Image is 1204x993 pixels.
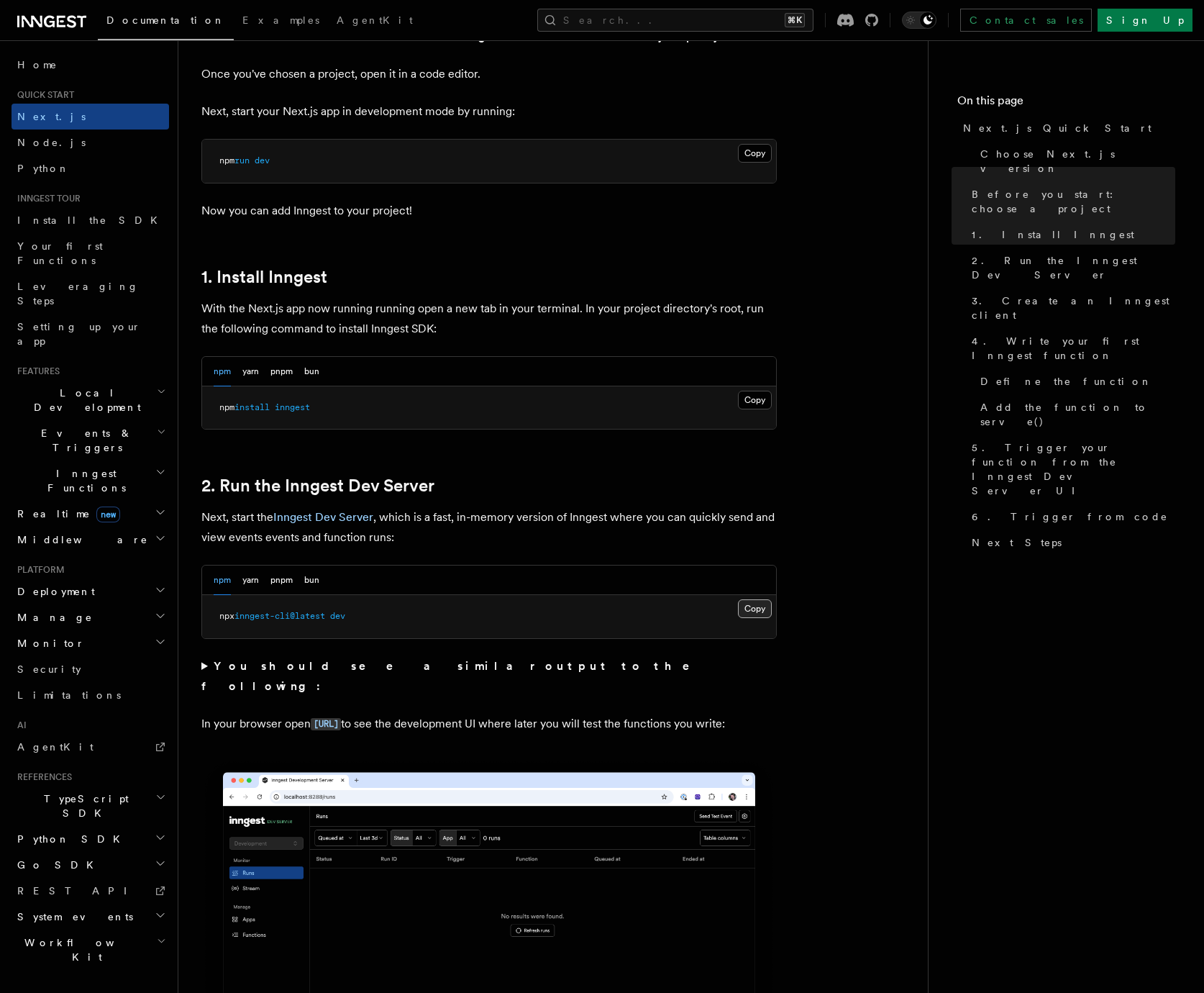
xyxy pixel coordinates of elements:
span: npm [219,402,234,412]
a: 2. Run the Inngest Dev Server [966,248,1175,288]
a: Your first Functions [12,233,169,273]
a: Next.js Quick Start [957,115,1175,141]
span: Define the function [980,374,1152,389]
span: Security [17,663,81,675]
span: Manage [12,610,93,625]
span: Leveraging Steps [17,281,139,307]
button: Copy [738,144,772,163]
span: Next.js Quick Start [963,121,1151,135]
a: 5. Trigger your function from the Inngest Dev Server UI [966,435,1175,504]
span: Events & Triggers [12,426,157,455]
span: Python SDK [12,832,129,846]
span: Features [12,366,60,377]
span: Python [17,163,70,174]
span: Choose Next.js version [980,147,1175,176]
span: Next.js [17,111,86,122]
span: inngest-cli@latest [234,611,325,621]
span: install [234,402,270,412]
button: bun [304,357,319,386]
button: Search...⌘K [537,9,813,32]
span: Setting up your app [17,321,141,347]
span: AI [12,720,27,731]
button: Monitor [12,630,169,656]
a: Limitations [12,682,169,708]
span: Inngest Functions [12,466,155,495]
button: npm [214,357,231,386]
button: TypeScript SDK [12,786,169,826]
a: Before you start: choose a project [966,181,1175,222]
a: 1. Install Inngest [966,222,1175,248]
span: dev [330,611,345,621]
span: Home [17,58,58,72]
strong: You should see a similar output to the following: [201,659,710,693]
a: 1. Install Inngest [201,267,327,287]
p: Next, start the , which is a fast, in-memory version of Inngest where you can quickly send and vi... [201,507,777,548]
a: Python [12,155,169,181]
span: inngest [275,402,310,412]
a: Contact sales [960,9,1092,32]
button: Middleware [12,527,169,553]
span: Add the function to serve() [980,400,1175,429]
p: Next, start your Next.js app in development mode by running: [201,101,777,122]
p: Once you've chosen a project, open it in a code editor. [201,64,777,84]
span: 1. Install Inngest [972,227,1134,242]
span: new [96,507,120,522]
a: 6. Trigger from code [966,504,1175,530]
button: pnpm [270,566,293,595]
a: 4. Write your first Inngest function [966,328,1175,368]
p: With the Next.js app now running running open a new tab in your terminal. In your project directo... [201,299,777,339]
button: yarn [242,357,259,386]
button: Copy [738,599,772,618]
a: REST API [12,878,169,904]
button: bun [304,566,319,595]
span: npm [219,155,234,165]
a: Security [12,656,169,682]
span: REST API [17,885,140,897]
span: dev [255,155,270,165]
a: Add the function to serve() [975,394,1175,435]
button: Manage [12,604,169,630]
span: Install the SDK [17,214,166,226]
button: System events [12,904,169,930]
a: Examples [234,4,328,39]
h4: On this page [957,92,1175,115]
span: Documentation [106,14,225,26]
span: AgentKit [17,741,94,753]
button: Go SDK [12,852,169,878]
span: run [234,155,250,165]
a: Setting up your app [12,314,169,354]
button: yarn [242,566,259,595]
span: Node.js [17,137,86,148]
kbd: ⌘K [785,13,805,27]
span: 2. Run the Inngest Dev Server [972,253,1175,282]
a: Sign Up [1098,9,1192,32]
span: Quick start [12,89,74,101]
a: Next.js [12,104,169,130]
button: npm [214,566,231,595]
button: Events & Triggers [12,420,169,461]
button: Copy [738,391,772,409]
button: pnpm [270,357,293,386]
button: Deployment [12,579,169,604]
button: Python SDK [12,826,169,852]
span: Your first Functions [17,240,103,266]
span: npx [219,611,234,621]
span: System events [12,910,133,924]
span: Platform [12,564,65,576]
span: Deployment [12,584,95,599]
button: Realtimenew [12,501,169,527]
span: 6. Trigger from code [972,509,1168,524]
a: Home [12,52,169,78]
a: Documentation [98,4,234,40]
span: Monitor [12,636,85,650]
p: In your browser open to see the development UI where later you will test the functions you write: [201,714,777,735]
a: Next Steps [966,530,1175,556]
span: TypeScript SDK [12,792,155,820]
span: Before you start: choose a project [972,187,1175,216]
span: Next Steps [972,535,1062,550]
button: Workflow Kit [12,930,169,970]
span: Limitations [17,689,121,701]
span: Middleware [12,532,148,547]
span: References [12,771,72,783]
button: Inngest Functions [12,461,169,501]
